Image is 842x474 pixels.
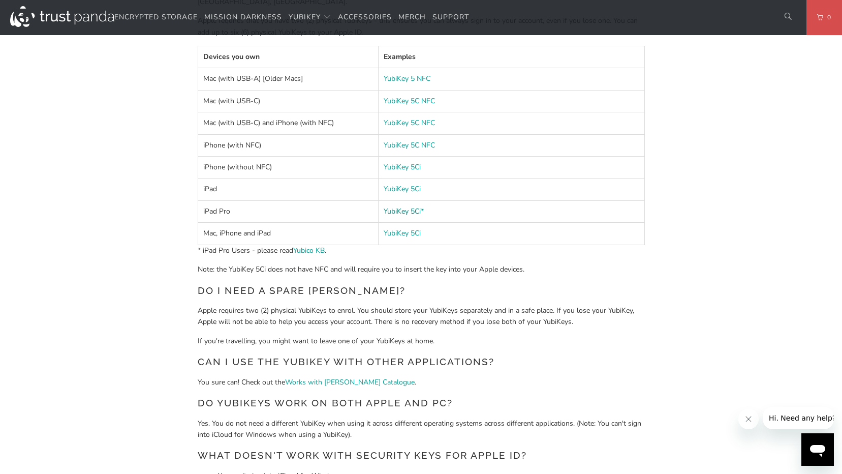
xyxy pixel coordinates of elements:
[198,448,645,463] h3: What doesn't work with Security Keys for Apple ID?
[432,12,469,22] span: Support
[198,68,378,90] td: Mac (with USB-A) [Older Macs]
[198,418,645,441] p: Yes. You do not need a different YubiKey when using it across different operating systems across ...
[198,134,378,156] td: iPhone (with NFC)
[289,12,321,22] span: YubiKey
[432,6,469,29] a: Support
[384,228,421,238] a: YubiKey 5Ci
[204,12,282,22] span: Mission Darkness
[198,223,378,245] td: Mac, iPhone and iPad
[198,283,645,298] h3: Do I need a spare [PERSON_NAME]?
[114,6,469,29] nav: Translation missing: en.navigation.header.main_nav
[398,6,426,29] a: Merch
[384,74,430,83] a: YubiKey 5 NFC
[198,354,645,369] h3: Can I use the YubiKey with other applications?
[114,6,198,29] a: Encrypted Storage
[384,162,421,172] a: YubiKey 5Ci
[6,7,73,15] span: Hi. Need any help?
[289,6,331,29] summary: YubiKey
[384,140,435,150] a: YubiKey 5C NFC
[114,12,198,22] span: Encrypted Storage
[198,264,645,275] p: Note: the YubiKey 5Ci does not have NFC and will require you to insert the key into your Apple de...
[198,305,645,328] p: Apple requires two (2) physical YubiKeys to enrol. You should store your YubiKeys separately and ...
[338,12,392,22] span: Accessories
[198,377,645,388] p: You sure can! Check out the .
[763,407,834,429] iframe: Message from company
[293,246,325,255] a: Yubico KB
[198,112,378,134] td: Mac (with USB-C) and iPhone (with NFC)
[384,52,416,62] strong: Examples
[198,396,645,410] h3: Do YubiKeys work on both Apple and PC?
[738,409,759,429] iframe: Close message
[384,96,435,106] a: YubiKey 5C NFC
[198,179,378,200] td: iPad
[198,157,378,179] td: iPhone (without NFC)
[384,118,435,128] a: YubiKey 5C NFC
[204,6,282,29] a: Mission Darkness
[384,206,424,216] a: YubiKey 5Ci*
[198,200,378,222] td: iPad Pro
[285,377,415,387] a: Works with [PERSON_NAME] Catalogue
[198,90,378,112] td: Mac (with USB-C)
[801,433,834,466] iframe: Button to launch messaging window
[203,52,260,62] strong: Devices you own
[10,6,114,27] img: Trust Panda Australia
[338,6,392,29] a: Accessories
[398,12,426,22] span: Merch
[384,184,421,194] a: YubiKey 5Ci
[823,12,831,23] span: 0
[198,336,645,347] p: If you're travelling, you might want to leave one of your YubiKeys at home.
[198,245,645,256] p: * iPad Pro Users - please read .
